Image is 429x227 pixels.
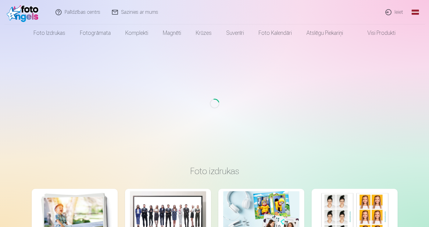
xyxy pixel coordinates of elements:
a: Atslēgu piekariņi [299,24,350,42]
a: Fotogrāmata [73,24,118,42]
a: Foto kalendāri [251,24,299,42]
img: /fa1 [7,2,42,22]
a: Krūzes [188,24,219,42]
a: Visi produkti [350,24,403,42]
a: Komplekti [118,24,156,42]
h3: Foto izdrukas [37,166,393,177]
a: Magnēti [156,24,188,42]
a: Suvenīri [219,24,251,42]
a: Foto izdrukas [26,24,73,42]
